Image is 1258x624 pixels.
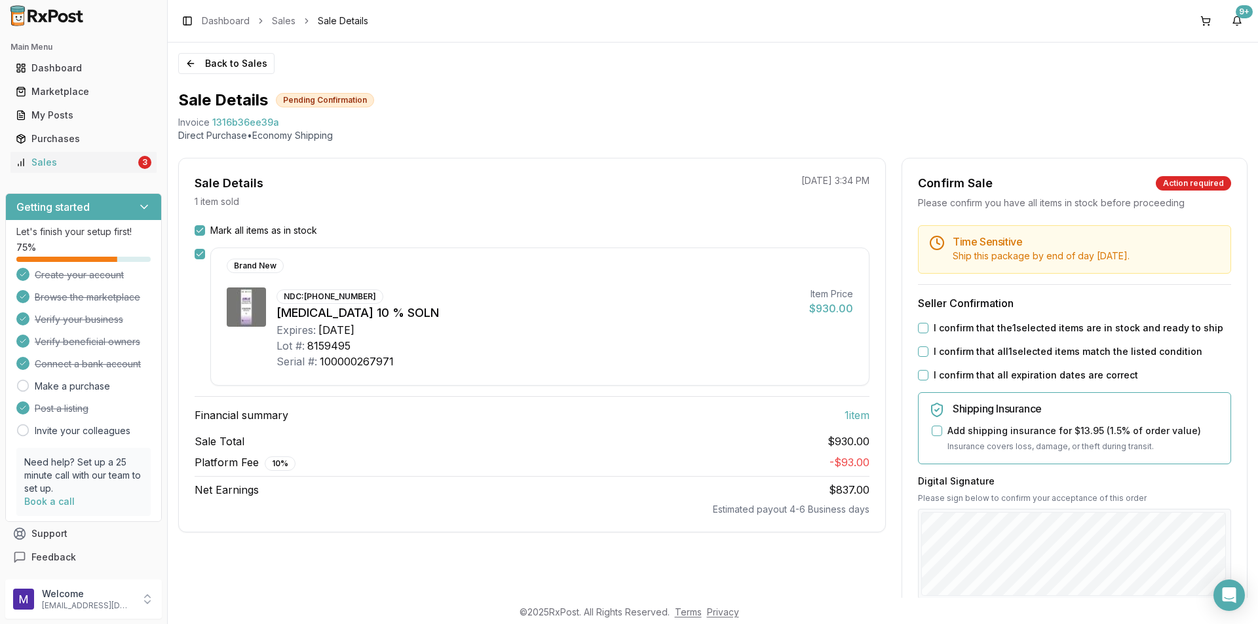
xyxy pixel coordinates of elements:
[829,483,869,496] span: $837.00
[195,454,295,471] span: Platform Fee
[178,129,1248,142] p: Direct Purchase • Economy Shipping
[845,407,869,423] span: 1 item
[195,195,239,208] p: 1 item sold
[918,174,993,193] div: Confirm Sale
[5,545,162,569] button: Feedback
[13,589,34,610] img: User avatar
[5,152,162,173] button: Sales3
[195,407,288,423] span: Financial summary
[35,402,88,415] span: Post a listing
[35,313,123,326] span: Verify your business
[227,287,266,327] img: Jublia 10 % SOLN
[276,354,317,369] div: Serial #:
[5,522,162,545] button: Support
[1227,10,1248,31] button: 9+
[318,322,354,338] div: [DATE]
[828,433,869,449] span: $930.00
[947,440,1220,453] p: Insurance covers loss, damage, or theft during transit.
[918,295,1231,311] h3: Seller Confirmation
[195,503,869,516] div: Estimated payout 4-6 Business days
[809,287,853,301] div: Item Price
[138,156,151,169] div: 3
[953,250,1130,261] span: Ship this package by end of day [DATE] .
[16,156,136,169] div: Sales
[16,109,151,122] div: My Posts
[318,14,368,28] span: Sale Details
[10,103,157,127] a: My Posts
[178,90,268,111] h1: Sale Details
[35,268,124,282] span: Create your account
[195,433,244,449] span: Sale Total
[809,301,853,316] div: $930.00
[24,496,75,507] a: Book a call
[829,456,869,469] span: - $93.00
[16,85,151,98] div: Marketplace
[5,5,89,26] img: RxPost Logo
[934,345,1202,358] label: I confirm that all 1 selected items match the listed condition
[16,132,151,145] div: Purchases
[801,174,869,187] p: [DATE] 3:34 PM
[35,424,130,437] a: Invite your colleagues
[918,196,1231,210] div: Please confirm you have all items in stock before proceeding
[265,456,295,471] div: 10 %
[195,174,263,193] div: Sale Details
[947,424,1201,437] label: Add shipping insurance for $13.95 ( 1.5 % of order value)
[675,606,702,617] a: Terms
[35,335,140,348] span: Verify beneficial owners
[212,116,279,129] span: 1316b36ee39a
[5,128,162,149] button: Purchases
[1213,579,1245,611] div: Open Intercom Messenger
[10,56,157,80] a: Dashboard
[178,116,210,129] div: Invoice
[210,224,317,237] label: Mark all items as in stock
[934,321,1223,335] label: I confirm that the 1 selected items are in stock and ready to ship
[918,493,1231,504] p: Please sign below to confirm your acceptance of this order
[276,289,383,304] div: NDC: [PHONE_NUMBER]
[953,236,1220,247] h5: Time Sensitive
[42,587,133,600] p: Welcome
[10,151,157,174] a: Sales3
[16,199,90,215] h3: Getting started
[178,53,275,74] button: Back to Sales
[307,338,351,354] div: 8159495
[918,475,1231,488] h3: Digital Signature
[202,14,368,28] nav: breadcrumb
[276,304,799,322] div: [MEDICAL_DATA] 10 % SOLN
[276,338,305,354] div: Lot #:
[5,105,162,126] button: My Posts
[5,58,162,79] button: Dashboard
[276,93,374,107] div: Pending Confirmation
[10,80,157,103] a: Marketplace
[1236,5,1253,18] div: 9+
[16,241,36,254] span: 75 %
[953,403,1220,414] h5: Shipping Insurance
[227,259,284,273] div: Brand New
[934,369,1138,382] label: I confirm that all expiration dates are correct
[272,14,295,28] a: Sales
[35,291,140,304] span: Browse the marketplace
[35,380,110,393] a: Make a purchase
[1156,176,1231,191] div: Action required
[707,606,739,617] a: Privacy
[202,14,250,28] a: Dashboard
[24,456,143,495] p: Need help? Set up a 25 minute call with our team to set up.
[42,600,133,611] p: [EMAIL_ADDRESS][DOMAIN_NAME]
[276,322,316,338] div: Expires:
[35,358,141,371] span: Connect a bank account
[10,127,157,151] a: Purchases
[10,42,157,52] h2: Main Menu
[16,62,151,75] div: Dashboard
[16,225,151,238] p: Let's finish your setup first!
[31,551,76,564] span: Feedback
[5,81,162,102] button: Marketplace
[320,354,394,369] div: 100000267971
[195,482,259,498] span: Net Earnings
